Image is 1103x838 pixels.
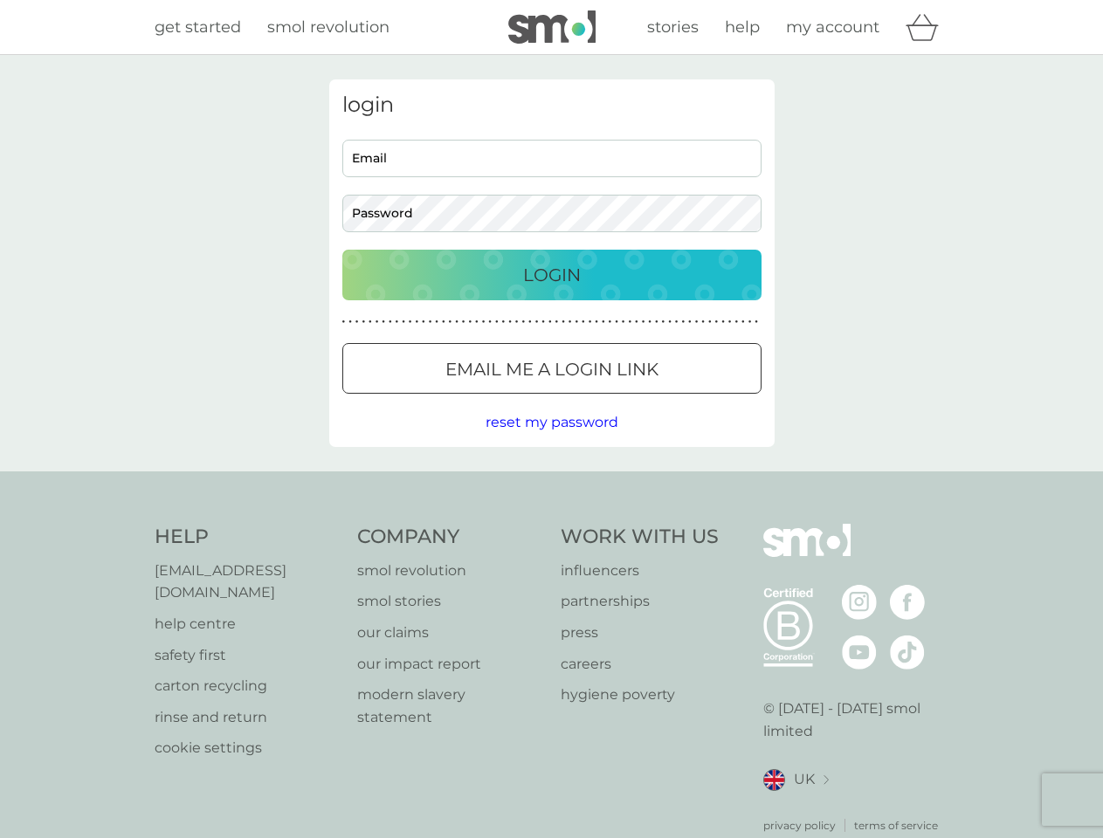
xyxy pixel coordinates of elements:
[429,318,432,326] p: ●
[662,318,665,326] p: ●
[357,622,543,644] a: our claims
[561,653,719,676] a: careers
[681,318,685,326] p: ●
[695,318,699,326] p: ●
[342,250,762,300] button: Login
[748,318,752,326] p: ●
[824,775,829,785] img: select a new location
[508,10,596,44] img: smol
[449,318,452,326] p: ●
[155,17,241,37] span: get started
[688,318,692,326] p: ●
[155,706,341,729] a: rinse and return
[486,414,618,430] span: reset my password
[763,817,836,834] a: privacy policy
[622,318,625,326] p: ●
[382,318,385,326] p: ●
[786,17,879,37] span: my account
[715,318,719,326] p: ●
[675,318,679,326] p: ●
[445,355,658,383] p: Email me a login link
[854,817,938,834] a: terms of service
[521,318,525,326] p: ●
[615,318,618,326] p: ●
[348,318,352,326] p: ●
[488,318,492,326] p: ●
[155,560,341,604] a: [EMAIL_ADDRESS][DOMAIN_NAME]
[734,318,738,326] p: ●
[515,318,519,326] p: ●
[890,585,925,620] img: visit the smol Facebook page
[555,318,559,326] p: ●
[376,318,379,326] p: ●
[561,683,719,706] a: hygiene poverty
[541,318,545,326] p: ●
[523,261,581,289] p: Login
[409,318,412,326] p: ●
[155,737,341,759] a: cookie settings
[342,93,762,118] h3: login
[725,17,760,37] span: help
[548,318,552,326] p: ●
[647,15,699,40] a: stories
[595,318,598,326] p: ●
[468,318,472,326] p: ●
[535,318,539,326] p: ●
[763,524,851,583] img: smol
[435,318,438,326] p: ●
[842,635,877,670] img: visit the smol Youtube page
[155,644,341,667] p: safety first
[648,318,651,326] p: ●
[561,560,719,582] p: influencers
[357,560,543,582] a: smol revolution
[628,318,631,326] p: ●
[701,318,705,326] p: ●
[602,318,605,326] p: ●
[786,15,879,40] a: my account
[357,524,543,551] h4: Company
[569,318,572,326] p: ●
[342,343,762,394] button: Email me a login link
[668,318,672,326] p: ●
[794,768,815,791] span: UK
[267,15,389,40] a: smol revolution
[342,318,346,326] p: ●
[155,613,341,635] a: help centre
[890,635,925,670] img: visit the smol Tiktok page
[562,318,565,326] p: ●
[561,590,719,613] a: partnerships
[155,675,341,697] a: carton recycling
[725,15,760,40] a: help
[528,318,532,326] p: ●
[582,318,585,326] p: ●
[708,318,712,326] p: ●
[763,697,949,742] p: © [DATE] - [DATE] smol limited
[155,15,241,40] a: get started
[486,411,618,434] button: reset my password
[362,318,365,326] p: ●
[396,318,399,326] p: ●
[475,318,479,326] p: ●
[369,318,372,326] p: ●
[462,318,465,326] p: ●
[357,683,543,728] a: modern slavery statement
[495,318,499,326] p: ●
[455,318,458,326] p: ●
[415,318,418,326] p: ●
[357,590,543,613] a: smol stories
[267,17,389,37] span: smol revolution
[389,318,392,326] p: ●
[422,318,425,326] p: ●
[655,318,658,326] p: ●
[502,318,506,326] p: ●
